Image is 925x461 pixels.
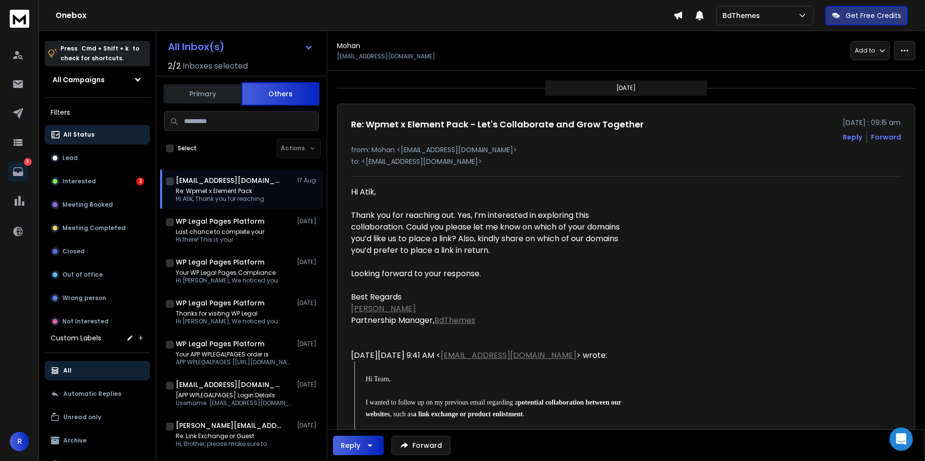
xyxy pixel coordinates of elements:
h3: Inboxes selected [183,60,248,72]
h1: [PERSON_NAME][EMAIL_ADDRESS][DOMAIN_NAME] [176,421,283,430]
span: Hi Team, [366,375,391,383]
p: Re: Wpmet x Element Pack [176,187,264,195]
button: Wrong person [45,288,150,308]
p: Meeting Booked [62,201,113,209]
strong: a link exchange or product enlistment [413,410,523,418]
span: 2 / 2 [168,60,181,72]
button: All Campaigns [45,70,150,89]
button: Archive [45,431,150,450]
span: Cmd + Shift + k [80,43,130,54]
h1: All Inbox(s) [168,42,224,52]
p: Hi [PERSON_NAME], We noticed you [176,318,278,325]
button: All Status [45,125,150,144]
p: from: Mohan <[EMAIL_ADDRESS][DOMAIN_NAME]> [351,145,901,155]
h1: Mohan [337,41,360,51]
p: [DATE] [297,340,319,348]
p: Archive [63,437,87,444]
p: All Status [63,131,94,139]
button: Get Free Credits [825,6,908,25]
p: Your WP Legal Pages Compliance [176,269,278,277]
h1: Re: Wpmet x Element Pack - Let's Collaborate and Grow Together [351,118,644,131]
h1: WP Legal Pages Platform [176,339,264,349]
a: [PERSON_NAME] [351,303,416,314]
div: Open Intercom Messenger [889,427,913,451]
button: R [10,432,29,451]
button: All Inbox(s) [160,37,321,56]
p: Press to check for shortcuts. [60,44,139,63]
p: Automatic Replies [63,390,121,398]
div: Reply [341,441,360,450]
div: Looking forward to your response. [351,268,635,280]
button: Primary [164,83,241,105]
label: Select [178,144,197,152]
p: [DATE] [297,258,319,266]
h1: Onebox [55,10,673,21]
p: All [63,367,72,374]
h3: Custom Labels [51,333,101,343]
p: Your APP WPLEGALPAGES order is [176,351,293,358]
p: APP WPLEGALPAGES [[URL][DOMAIN_NAME]] Hi [PERSON_NAME], We have finished [176,358,293,366]
p: Out of office [62,271,103,279]
span: I wanted to follow up on my previous email regarding a , such as . [366,399,623,418]
button: Forward [391,436,450,455]
p: Hi Atik, Thank you for reaching [176,195,264,203]
button: All [45,361,150,380]
p: Hi [PERSON_NAME], We noticed you [176,277,278,284]
p: Closed [62,248,85,255]
button: Meeting Booked [45,195,150,214]
p: [EMAIL_ADDRESS][DOMAIN_NAME] [337,53,435,60]
a: BdThemes [434,315,475,326]
h1: WP Legal Pages Platform [176,216,264,226]
button: Out of office [45,265,150,284]
button: Lead [45,148,150,168]
p: [DATE] [297,381,319,389]
div: Hi Atik, [351,186,635,198]
p: Wrong person [62,294,106,302]
button: Reply [843,132,862,142]
h1: WP Legal Pages Platform [176,298,264,308]
p: Username: [EMAIL_ADDRESS][DOMAIN_NAME] To set your [176,399,293,407]
p: 17 Aug [297,177,319,184]
p: [DATE] [297,299,319,307]
p: Thanks for visiting WP Legal [176,310,278,318]
p: Interested [62,177,96,185]
h1: WP Legal Pages Platform [176,257,264,267]
div: Partnership Manager, [351,315,635,326]
h1: [EMAIL_ADDRESS][DOMAIN_NAME] [176,380,283,390]
p: Last chance to complete your [176,228,264,236]
p: [DATE] : 09:15 am [843,118,901,127]
p: Lead [62,154,78,162]
a: 3 [8,162,28,181]
p: Add to [855,47,875,54]
div: [DATE][DATE] 9:41 AM < > wrote: [351,350,635,361]
button: Others [241,82,319,106]
p: Hi, Brother, please make sure to [176,440,267,448]
div: Best Regards [351,291,635,303]
p: Unread only [63,413,101,421]
button: Meeting Completed [45,218,150,238]
h3: Filters [45,106,150,119]
h1: [EMAIL_ADDRESS][DOMAIN_NAME] [176,176,283,185]
button: Reply [333,436,384,455]
p: [DATE] [297,422,319,429]
p: [DATE] [616,84,636,92]
p: [DATE] [297,217,319,225]
div: Forward [871,132,901,142]
p: [APP WPLEGALPAGES] Login Details [176,391,293,399]
button: Interested3 [45,172,150,191]
div: Thank you for reaching out. Yes, I’m interested in exploring this collaboration. Could you please... [351,210,635,256]
button: Closed [45,242,150,261]
p: Hi there! This is your [176,236,264,244]
p: 3 [24,158,32,166]
button: Automatic Replies [45,384,150,404]
button: Unread only [45,408,150,427]
p: Get Free Credits [846,11,901,20]
img: logo [10,10,29,28]
div: 3 [136,177,144,185]
button: Not Interested [45,312,150,331]
p: Re: Link Exchange or Guest [176,432,267,440]
p: Not Interested [62,318,109,325]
